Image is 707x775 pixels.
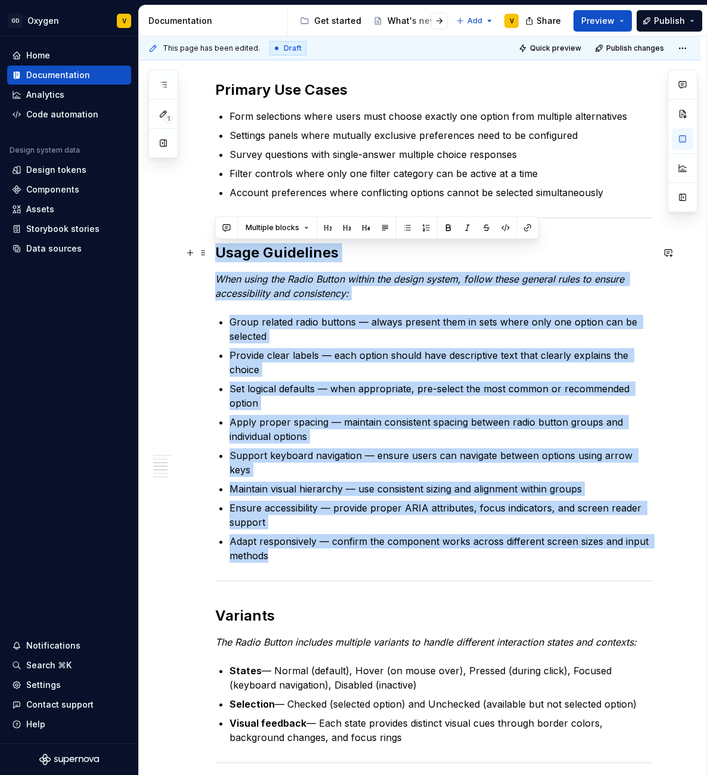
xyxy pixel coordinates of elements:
button: Share [519,10,569,32]
p: Form selections where users must choose exactly one option from multiple alternatives [230,109,653,123]
button: Help [7,715,131,734]
span: Add [467,16,482,26]
button: Publish changes [591,40,669,57]
p: Adapt responsively — confirm the component works across different screen sizes and input methods [230,534,653,563]
span: This page has been edited. [163,44,260,53]
span: Publish changes [606,44,664,53]
a: Analytics [7,85,131,104]
p: Support keyboard navigation — ensure users can navigate between options using arrow keys [230,448,653,477]
button: Search ⌘K [7,656,131,675]
p: Apply proper spacing — maintain consistent spacing between radio button groups and individual opt... [230,415,653,444]
p: Survey questions with single-answer multiple choice responses [230,147,653,162]
div: Home [26,49,50,61]
div: Get started [314,15,361,27]
div: Documentation [26,69,90,81]
div: Contact support [26,699,94,711]
a: Data sources [7,239,131,258]
svg: Supernova Logo [39,754,99,765]
p: — Checked (selected option) and Unchecked (available but not selected option) [230,697,653,711]
div: Settings [26,679,61,691]
button: Preview [573,10,632,32]
a: Code automation [7,105,131,124]
div: What's new [387,15,437,27]
strong: Visual feedback [230,717,306,729]
a: Design tokens [7,160,131,179]
a: What's new [368,11,442,30]
strong: States [230,665,262,677]
span: Share [537,15,561,27]
h2: Usage Guidelines [215,243,653,262]
button: Add [452,13,497,29]
div: Search ⌘K [26,659,72,671]
a: Storybook stories [7,219,131,238]
p: — Each state provides distinct visual cues through border colors, background changes, and focus r... [230,716,653,745]
p: Group related radio buttons — always present them in sets where only one option can be selected [230,315,653,343]
p: Account preferences where conflicting options cannot be selected simultaneously [230,185,653,200]
div: Page tree [295,9,450,33]
p: Provide clear labels — each option should have descriptive text that clearly explains the choice [230,348,653,377]
a: Documentation [7,66,131,85]
span: 1 [163,114,173,123]
a: Settings [7,675,131,695]
p: Maintain visual hierarchy — use consistent sizing and alignment within groups [230,482,653,496]
a: Home [7,46,131,65]
div: V [510,16,514,26]
button: Quick preview [515,40,587,57]
div: Notifications [26,640,80,652]
span: Quick preview [530,44,581,53]
p: Set logical defaults — when appropriate, pre-select the most common or recommended option [230,382,653,410]
span: Draft [284,44,302,53]
div: Data sources [26,243,82,255]
div: Design system data [10,145,80,155]
button: Contact support [7,695,131,714]
span: Publish [654,15,685,27]
p: Filter controls where only one filter category can be active at a time [230,166,653,181]
a: Assets [7,200,131,219]
p: — Normal (default), Hover (on mouse over), Pressed (during click), Focused (keyboard navigation),... [230,664,653,692]
div: Analytics [26,89,64,101]
button: GDOxygenV [2,8,136,33]
div: Assets [26,203,54,215]
button: Notifications [7,636,131,655]
h2: Primary Use Cases [215,80,653,100]
div: GD [8,14,23,28]
div: Code automation [26,108,98,120]
a: Get started [295,11,366,30]
div: Documentation [148,15,283,27]
p: Settings panels where mutually exclusive preferences need to be configured [230,128,653,142]
div: Storybook stories [26,223,100,235]
div: Components [26,184,79,196]
button: Publish [637,10,702,32]
em: The Radio Button includes multiple variants to handle different interaction states and contexts: [215,636,637,648]
em: When using the Radio Button within the design system, follow these general rules to ensure access... [215,273,627,299]
div: V [122,16,126,26]
span: Preview [581,15,615,27]
h2: Variants [215,606,653,625]
a: Components [7,180,131,199]
strong: Selection [230,698,275,710]
div: Help [26,718,45,730]
div: Design tokens [26,164,86,176]
p: Ensure accessibility — provide proper ARIA attributes, focus indicators, and screen reader support [230,501,653,529]
div: Oxygen [27,15,59,27]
